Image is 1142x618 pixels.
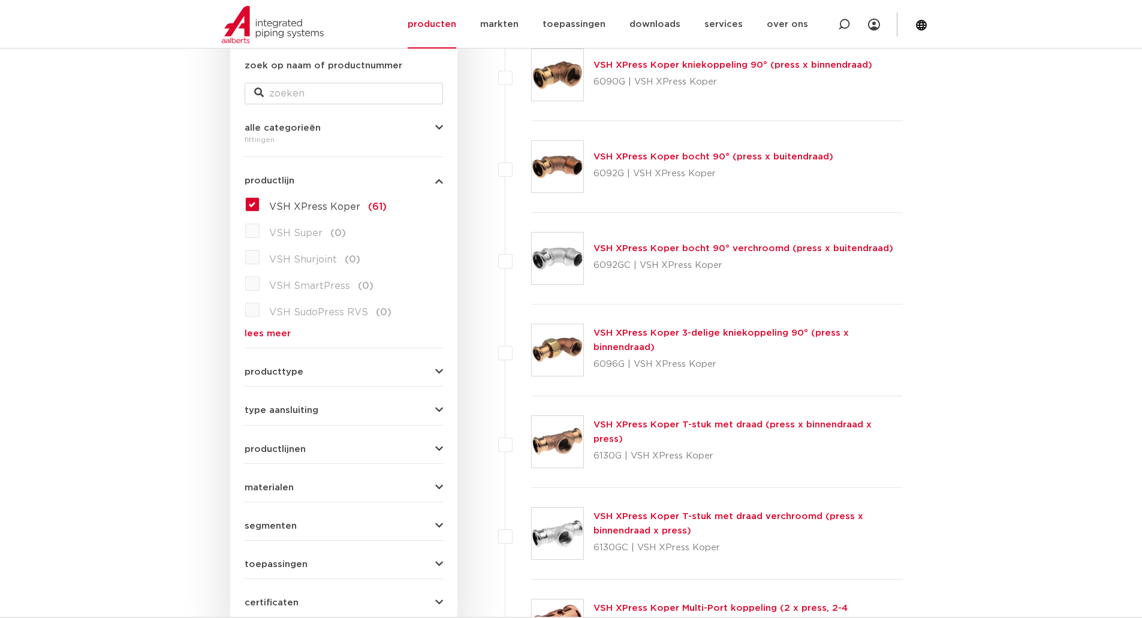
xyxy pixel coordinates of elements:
button: segmenten [245,521,443,530]
label: zoek op naam of productnummer [245,59,402,73]
span: alle categorieën [245,123,321,132]
span: VSH XPress Koper [269,202,360,212]
span: productlijn [245,176,294,185]
img: Thumbnail for VSH XPress Koper bocht 90° verchroomd (press x buitendraad) [532,233,583,284]
p: 6096G | VSH XPress Koper [593,355,903,374]
a: VSH XPress Koper T-stuk met draad verchroomd (press x binnendraad x press) [593,512,863,535]
img: Thumbnail for VSH XPress Koper 3-delige kniekoppeling 90° (press x binnendraad) [532,324,583,376]
span: segmenten [245,521,297,530]
img: Thumbnail for VSH XPress Koper kniekoppeling 90° (press x binnendraad) [532,49,583,101]
button: productlijn [245,176,443,185]
span: (0) [376,308,391,317]
button: materialen [245,483,443,492]
span: producttype [245,367,303,376]
span: VSH SmartPress [269,281,350,291]
p: 6090G | VSH XPress Koper [593,73,872,92]
a: VSH XPress Koper bocht 90° (press x buitendraad) [593,152,833,161]
button: certificaten [245,598,443,607]
p: 6092GC | VSH XPress Koper [593,256,893,275]
p: 6130G | VSH XPress Koper [593,447,903,466]
span: type aansluiting [245,406,318,415]
span: (0) [330,228,346,238]
a: VSH XPress Koper bocht 90° verchroomd (press x buitendraad) [593,244,893,253]
span: VSH SudoPress RVS [269,308,368,317]
img: Thumbnail for VSH XPress Koper T-stuk met draad (press x binnendraad x press) [532,416,583,468]
span: toepassingen [245,560,308,569]
button: productlijnen [245,445,443,454]
img: Thumbnail for VSH XPress Koper bocht 90° (press x buitendraad) [532,141,583,192]
p: 6130GC | VSH XPress Koper [593,538,903,557]
button: type aansluiting [245,406,443,415]
span: (61) [368,202,387,212]
span: certificaten [245,598,299,607]
a: VSH XPress Koper 3-delige kniekoppeling 90° (press x binnendraad) [593,328,849,352]
button: producttype [245,367,443,376]
a: lees meer [245,329,443,338]
span: (0) [358,281,373,291]
button: alle categorieën [245,123,443,132]
input: zoeken [245,83,443,104]
span: (0) [345,255,360,264]
a: VSH XPress Koper kniekoppeling 90° (press x binnendraad) [593,61,872,70]
p: 6092G | VSH XPress Koper [593,164,833,183]
span: VSH Shurjoint [269,255,337,264]
div: fittingen [245,132,443,147]
button: toepassingen [245,560,443,569]
img: Thumbnail for VSH XPress Koper T-stuk met draad verchroomd (press x binnendraad x press) [532,508,583,559]
span: materialen [245,483,294,492]
a: VSH XPress Koper T-stuk met draad (press x binnendraad x press) [593,420,872,444]
span: VSH Super [269,228,323,238]
span: productlijnen [245,445,306,454]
